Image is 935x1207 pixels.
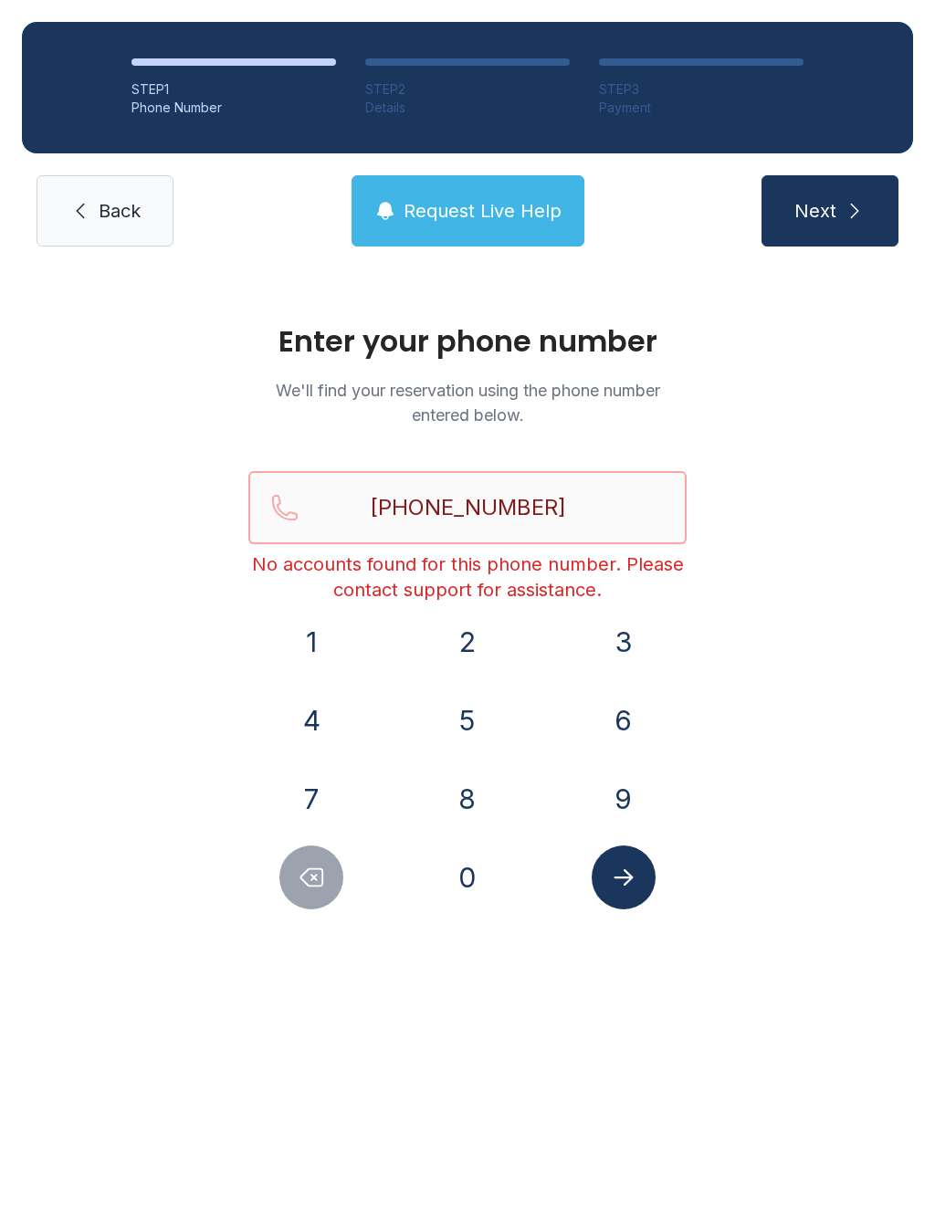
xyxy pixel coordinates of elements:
[365,99,570,117] div: Details
[279,688,343,752] button: 4
[131,99,336,117] div: Phone Number
[279,610,343,674] button: 1
[248,378,687,427] p: We'll find your reservation using the phone number entered below.
[592,767,656,831] button: 9
[794,198,836,224] span: Next
[99,198,141,224] span: Back
[436,845,499,909] button: 0
[131,80,336,99] div: STEP 1
[599,99,804,117] div: Payment
[279,845,343,909] button: Delete number
[592,688,656,752] button: 6
[436,610,499,674] button: 2
[404,198,562,224] span: Request Live Help
[592,610,656,674] button: 3
[365,80,570,99] div: STEP 2
[248,327,687,356] h1: Enter your phone number
[248,471,687,544] input: Reservation phone number
[599,80,804,99] div: STEP 3
[248,551,687,603] div: No accounts found for this phone number. Please contact support for assistance.
[436,688,499,752] button: 5
[279,767,343,831] button: 7
[436,767,499,831] button: 8
[592,845,656,909] button: Submit lookup form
